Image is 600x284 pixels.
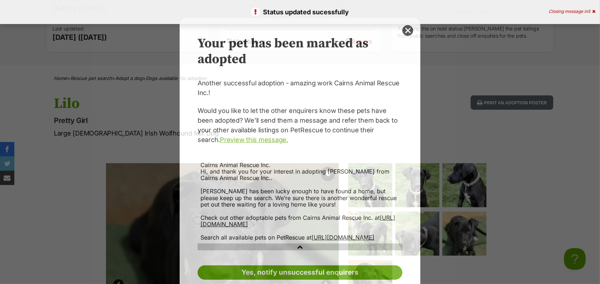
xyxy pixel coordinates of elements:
[200,161,271,169] span: Cairns Animal Rescue Inc.
[198,265,402,280] a: Yes, notify unsuccessful enquirers
[198,106,402,145] p: Would you like to let the other enquirers know these pets have been adopted? We’ll send them a me...
[200,214,395,228] a: [URL][DOMAIN_NAME]
[200,168,400,241] div: Hi, and thank you for your interest in adopting [PERSON_NAME] from Cairns Animal Rescue Inc.. [PE...
[311,234,374,241] a: [URL][DOMAIN_NAME]
[402,25,413,36] button: close
[198,36,402,67] h2: Your pet has been marked as adopted
[220,136,288,143] a: Preview this message.
[7,7,593,17] p: Status updated sucessfully
[588,9,590,14] span: 5
[549,9,595,14] div: Closing message in
[198,78,402,98] p: Another successful adoption - amazing work Cairns Animal Rescue Inc.!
